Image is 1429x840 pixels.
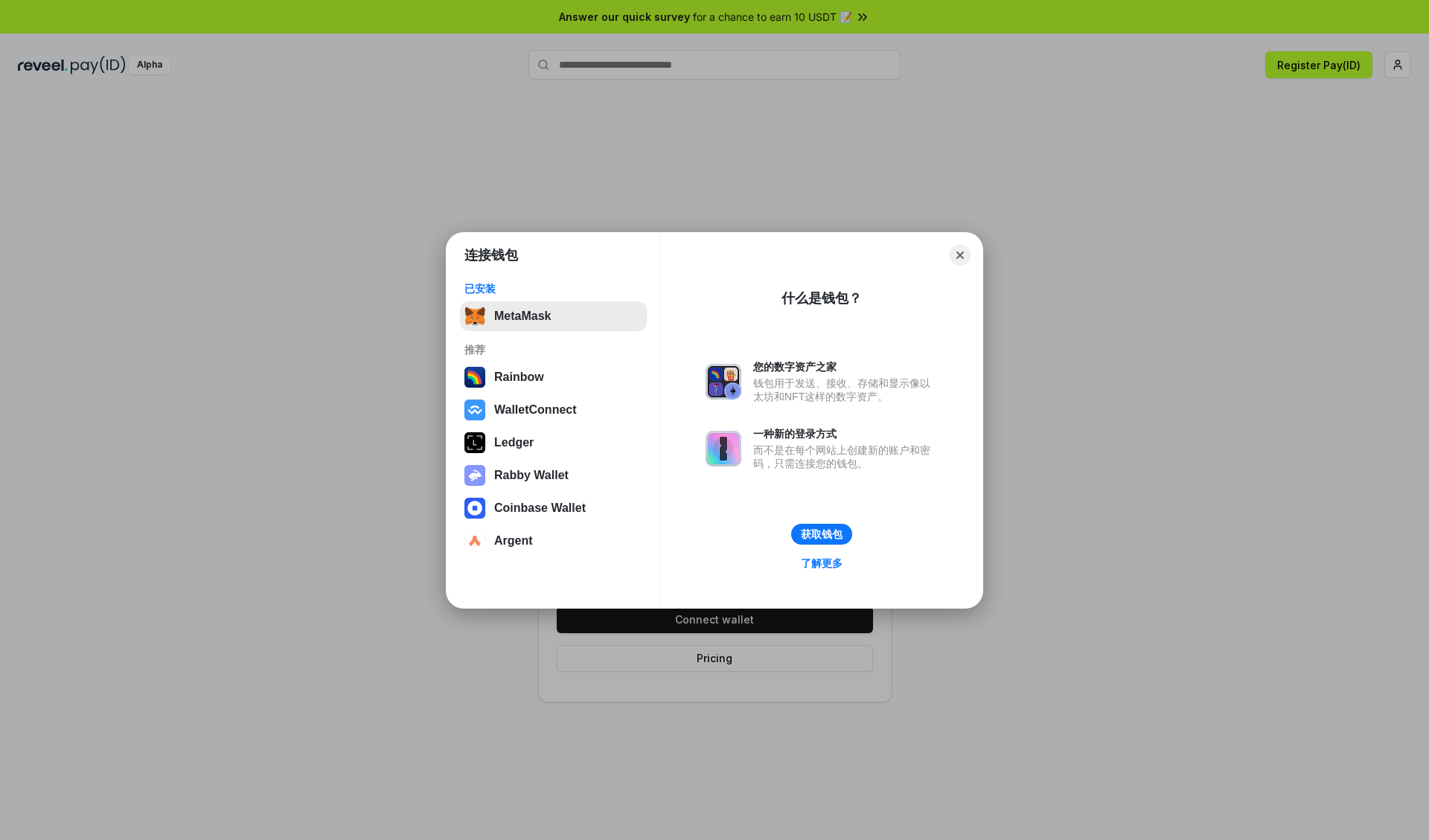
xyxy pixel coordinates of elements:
[494,371,544,384] div: Rainbow
[464,498,485,519] img: svg+xml,%3Csvg%20width%3D%2228%22%20height%3D%2228%22%20viewBox%3D%220%200%2028%2028%22%20fill%3D...
[464,465,485,486] img: svg+xml,%3Csvg%20xmlns%3D%22http%3A%2F%2Fwww.w3.org%2F2000%2Fsvg%22%20fill%3D%22none%22%20viewBox...
[464,400,485,420] img: svg+xml,%3Csvg%20width%3D%2228%22%20height%3D%2228%22%20viewBox%3D%220%200%2028%2028%22%20fill%3D...
[494,534,533,548] div: Argent
[464,343,642,356] div: 推荐
[753,360,938,373] div: 您的数字资产之家
[464,530,485,551] img: svg+xml,%3Csvg%20width%3D%2228%22%20height%3D%2228%22%20viewBox%3D%220%200%2028%2028%22%20fill%3D...
[464,306,485,327] img: svg+xml,%3Csvg%20fill%3D%22none%22%20height%3D%2233%22%20viewBox%3D%220%200%2035%2033%22%20width%...
[460,301,647,331] button: MetaMask
[801,528,843,541] div: 获取钱包
[494,403,577,417] div: WalletConnect
[460,395,647,425] button: WalletConnect
[494,310,551,323] div: MetaMask
[464,246,518,264] h1: 连接钱包
[791,524,852,545] button: 获取钱包
[494,436,534,449] div: Ledger
[460,526,647,556] button: Argent
[781,289,862,307] div: 什么是钱包？
[460,493,647,523] button: Coinbase Wallet
[792,554,851,573] a: 了解更多
[460,461,647,490] button: Rabby Wallet
[753,376,938,403] div: 钱包用于发送、接收、存储和显示像以太坊和NFT这样的数字资产。
[706,431,741,467] img: svg+xml,%3Csvg%20xmlns%3D%22http%3A%2F%2Fwww.w3.org%2F2000%2Fsvg%22%20fill%3D%22none%22%20viewBox...
[494,501,586,515] div: Coinbase Wallet
[464,282,642,295] div: 已安装
[494,469,569,482] div: Rabby Wallet
[753,443,938,470] div: 而不是在每个网站上创建新的账户和密码，只需连接您的钱包。
[801,557,843,570] div: 了解更多
[460,428,647,458] button: Ledger
[753,427,938,440] div: 一种新的登录方式
[464,432,485,453] img: svg+xml,%3Csvg%20xmlns%3D%22http%3A%2F%2Fwww.w3.org%2F2000%2Fsvg%22%20width%3D%2228%22%20height%3...
[464,367,485,388] img: svg+xml,%3Csvg%20width%3D%22120%22%20height%3D%22120%22%20viewBox%3D%220%200%20120%20120%22%20fil...
[950,245,971,266] button: Close
[706,364,741,400] img: svg+xml,%3Csvg%20xmlns%3D%22http%3A%2F%2Fwww.w3.org%2F2000%2Fsvg%22%20fill%3D%22none%22%20viewBox...
[460,362,647,392] button: Rainbow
